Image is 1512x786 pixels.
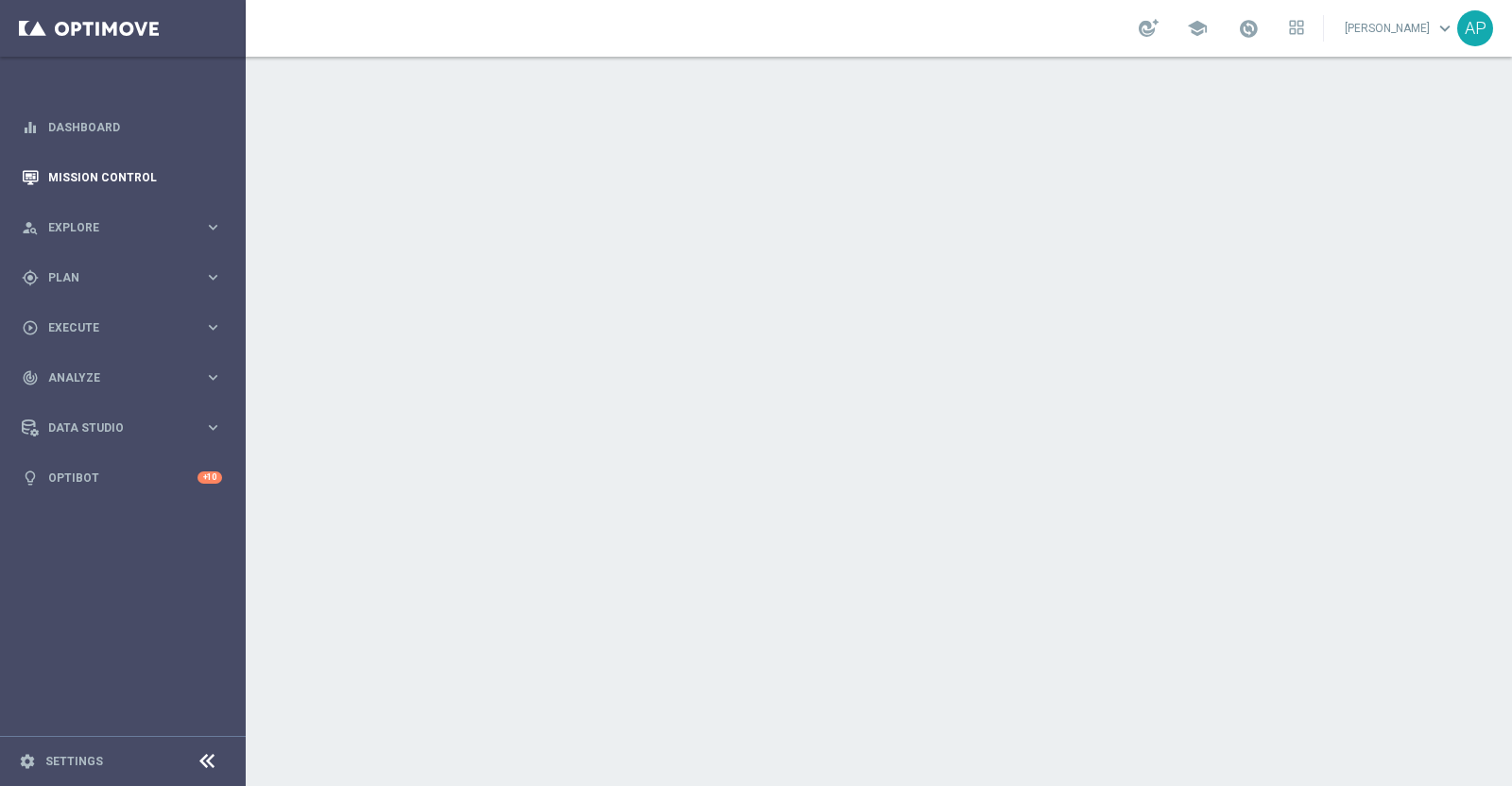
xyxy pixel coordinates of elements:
span: Explore [48,222,204,233]
i: lightbulb [22,470,39,487]
i: settings [19,753,36,770]
i: gps_fixed [22,269,39,286]
span: keyboard_arrow_down [1435,18,1455,39]
span: Analyze [48,372,204,384]
i: keyboard_arrow_right [204,419,222,436]
div: Mission Control [22,152,222,202]
i: play_circle_outline [22,319,39,336]
i: person_search [22,219,39,236]
a: Optibot [48,453,198,503]
i: keyboard_arrow_right [204,268,222,286]
button: play_circle_outline Execute keyboard_arrow_right [21,320,223,335]
i: keyboard_arrow_right [204,218,222,236]
a: Mission Control [48,152,222,202]
div: Explore [22,219,204,236]
span: Data Studio [48,422,204,434]
div: Data Studio [22,419,204,436]
div: Optibot [22,453,222,503]
div: Plan [22,269,204,286]
i: keyboard_arrow_right [204,368,222,386]
i: track_changes [22,369,39,386]
button: equalizer Dashboard [21,120,223,135]
button: Data Studio keyboard_arrow_right [21,420,223,436]
span: Execute [48,322,204,333]
div: AP [1457,10,1493,46]
button: gps_fixed Plan keyboard_arrow_right [21,270,223,285]
div: Dashboard [22,102,222,152]
div: Analyze [22,369,204,386]
button: person_search Explore keyboard_arrow_right [21,220,223,235]
a: Settings [45,756,103,767]
div: +10 [198,471,222,484]
div: Execute [22,319,204,336]
button: Mission Control [21,170,223,185]
i: equalizer [22,119,39,136]
a: Dashboard [48,102,222,152]
i: keyboard_arrow_right [204,318,222,336]
span: Plan [48,272,204,283]
button: track_changes Analyze keyboard_arrow_right [21,370,223,385]
span: school [1187,18,1208,39]
a: [PERSON_NAME]keyboard_arrow_down [1343,14,1457,43]
button: lightbulb Optibot +10 [21,470,223,486]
